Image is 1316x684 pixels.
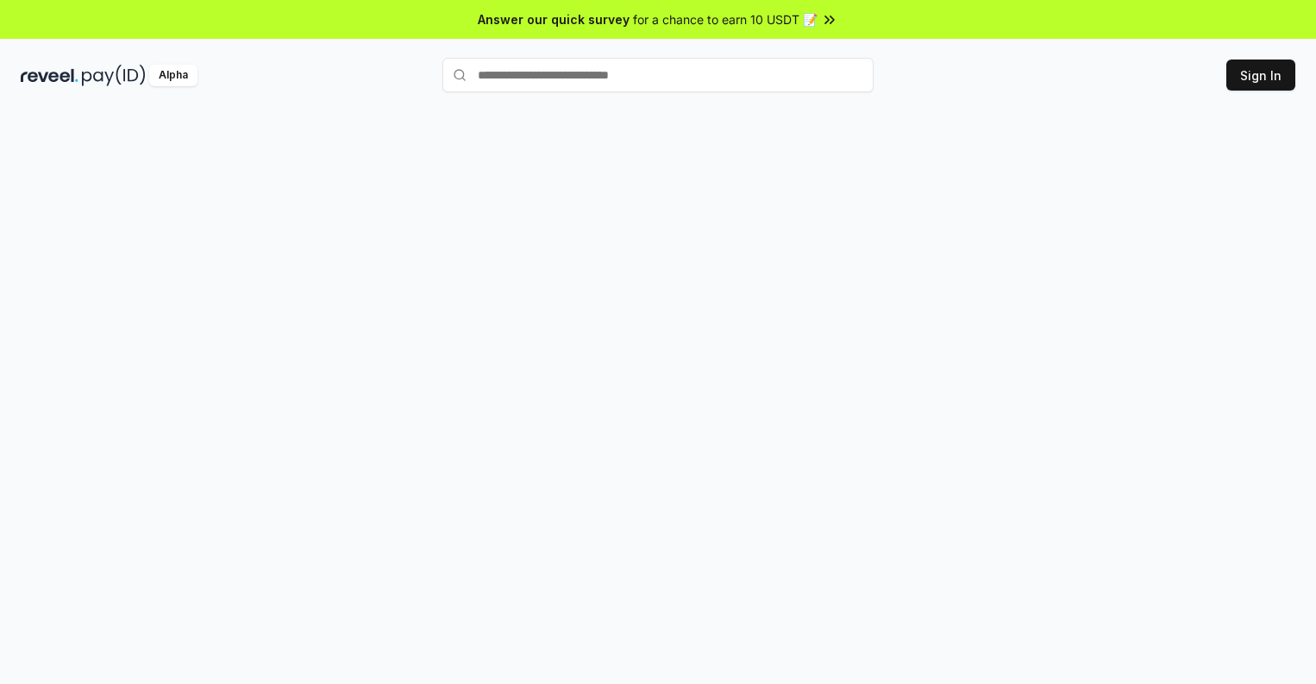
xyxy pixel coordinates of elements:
[1226,60,1295,91] button: Sign In
[149,65,197,86] div: Alpha
[21,65,78,86] img: reveel_dark
[633,10,818,28] span: for a chance to earn 10 USDT 📝
[82,65,146,86] img: pay_id
[478,10,630,28] span: Answer our quick survey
